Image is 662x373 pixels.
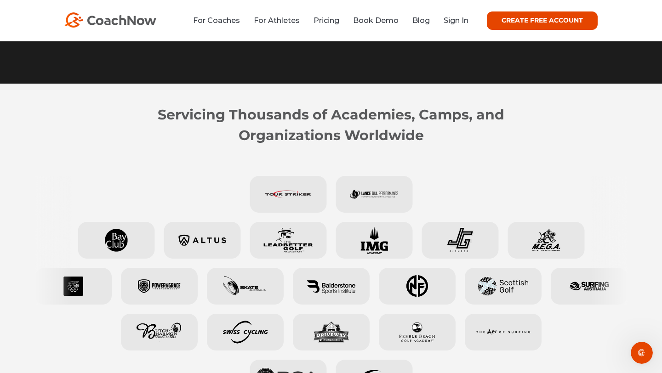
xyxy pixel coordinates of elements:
[64,12,156,28] img: CoachNow Logo
[193,16,240,25] a: For Coaches
[631,342,653,364] iframe: Intercom live chat
[158,106,504,144] strong: Servicing Thousands of Academies, Camps, and Organizations Worldwide
[444,16,468,25] a: Sign In
[353,16,399,25] a: Book Demo
[314,16,339,25] a: Pricing
[487,11,598,30] a: CREATE FREE ACCOUNT
[412,16,430,25] a: Blog
[254,16,300,25] a: For Athletes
